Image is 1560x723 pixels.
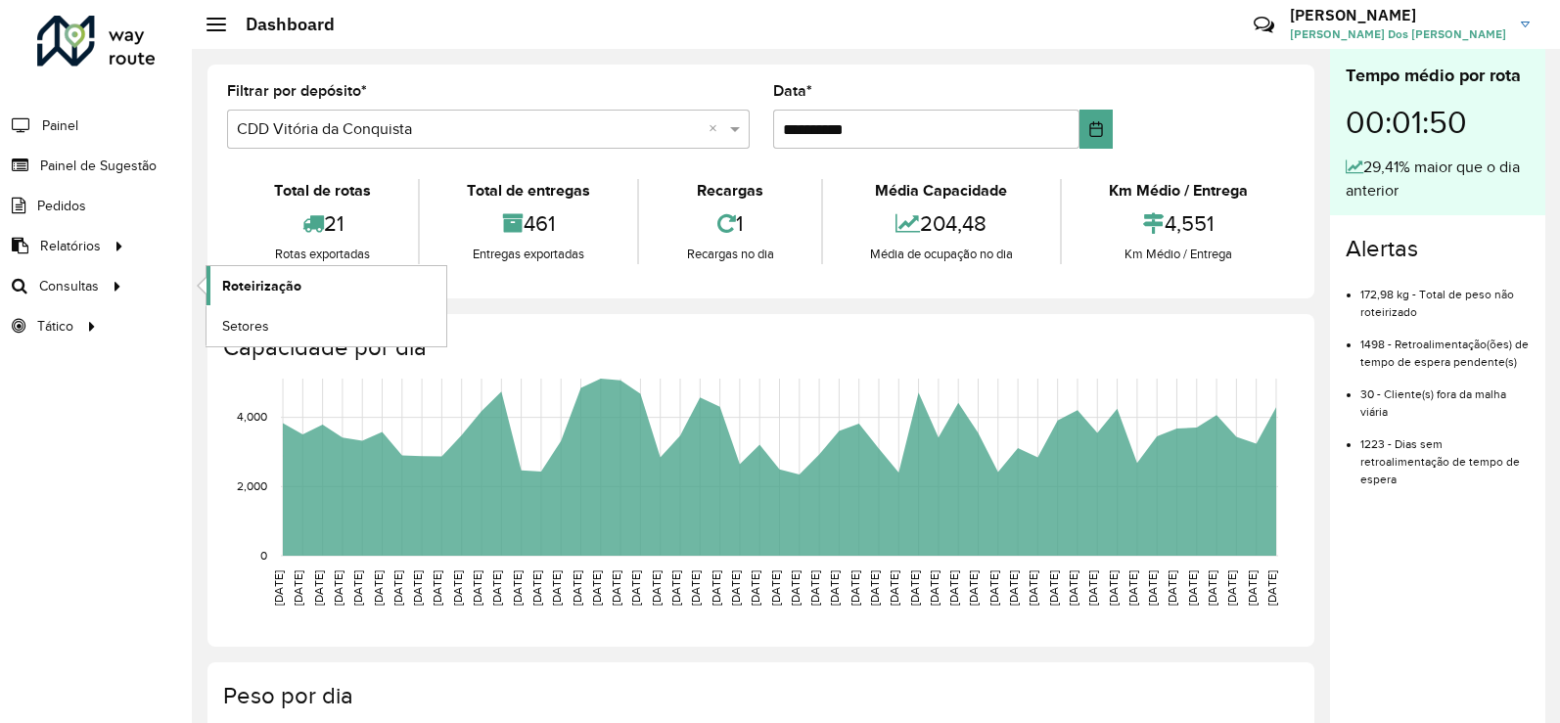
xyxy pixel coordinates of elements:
[232,203,413,245] div: 21
[1290,25,1506,43] span: [PERSON_NAME] Dos [PERSON_NAME]
[471,570,483,606] text: [DATE]
[1067,179,1290,203] div: Km Médio / Entrega
[232,179,413,203] div: Total de rotas
[828,570,841,606] text: [DATE]
[1360,271,1530,321] li: 172,98 kg - Total de peso não roteirizado
[550,570,563,606] text: [DATE]
[908,570,921,606] text: [DATE]
[629,570,642,606] text: [DATE]
[1360,371,1530,421] li: 30 - Cliente(s) fora da malha viária
[232,245,413,264] div: Rotas exportadas
[888,570,900,606] text: [DATE]
[650,570,663,606] text: [DATE]
[1146,570,1159,606] text: [DATE]
[808,570,821,606] text: [DATE]
[967,570,980,606] text: [DATE]
[571,570,583,606] text: [DATE]
[1346,63,1530,89] div: Tempo médio por rota
[947,570,960,606] text: [DATE]
[769,570,782,606] text: [DATE]
[729,570,742,606] text: [DATE]
[451,570,464,606] text: [DATE]
[1186,570,1199,606] text: [DATE]
[1067,570,1079,606] text: [DATE]
[749,570,761,606] text: [DATE]
[312,570,325,606] text: [DATE]
[1047,570,1060,606] text: [DATE]
[37,196,86,216] span: Pedidos
[206,306,446,345] a: Setores
[222,276,301,296] span: Roteirização
[411,570,424,606] text: [DATE]
[1067,203,1290,245] div: 4,551
[928,570,941,606] text: [DATE]
[372,570,385,606] text: [DATE]
[431,570,443,606] text: [DATE]
[849,570,861,606] text: [DATE]
[644,245,815,264] div: Recargas no dia
[1243,4,1285,46] a: Contato Rápido
[1107,570,1120,606] text: [DATE]
[1346,235,1530,263] h4: Alertas
[1079,110,1113,149] button: Choose Date
[644,179,815,203] div: Recargas
[1027,570,1039,606] text: [DATE]
[391,570,404,606] text: [DATE]
[40,236,101,256] span: Relatórios
[223,334,1295,362] h4: Capacidade por dia
[351,570,364,606] text: [DATE]
[511,570,524,606] text: [DATE]
[425,179,632,203] div: Total de entregas
[332,570,344,606] text: [DATE]
[490,570,503,606] text: [DATE]
[237,411,267,424] text: 4,000
[260,549,267,562] text: 0
[709,117,725,141] span: Clear all
[669,570,682,606] text: [DATE]
[223,682,1295,710] h4: Peso por dia
[987,570,1000,606] text: [DATE]
[227,79,367,103] label: Filtrar por depósito
[1290,6,1506,24] h3: [PERSON_NAME]
[689,570,702,606] text: [DATE]
[37,316,73,337] span: Tático
[1067,245,1290,264] div: Km Médio / Entrega
[828,203,1055,245] div: 204,48
[1346,89,1530,156] div: 00:01:50
[1126,570,1139,606] text: [DATE]
[590,570,603,606] text: [DATE]
[292,570,304,606] text: [DATE]
[868,570,881,606] text: [DATE]
[1246,570,1259,606] text: [DATE]
[237,479,267,492] text: 2,000
[710,570,722,606] text: [DATE]
[828,245,1055,264] div: Média de ocupação no dia
[1086,570,1099,606] text: [DATE]
[226,14,335,35] h2: Dashboard
[773,79,812,103] label: Data
[206,266,446,305] a: Roteirização
[1225,570,1238,606] text: [DATE]
[1166,570,1178,606] text: [DATE]
[644,203,815,245] div: 1
[272,570,285,606] text: [DATE]
[222,316,269,337] span: Setores
[789,570,802,606] text: [DATE]
[1360,321,1530,371] li: 1498 - Retroalimentação(ões) de tempo de espera pendente(s)
[530,570,543,606] text: [DATE]
[39,276,99,296] span: Consultas
[828,179,1055,203] div: Média Capacidade
[1206,570,1218,606] text: [DATE]
[610,570,622,606] text: [DATE]
[425,245,632,264] div: Entregas exportadas
[40,156,157,176] span: Painel de Sugestão
[1360,421,1530,488] li: 1223 - Dias sem retroalimentação de tempo de espera
[1346,156,1530,203] div: 29,41% maior que o dia anterior
[42,115,78,136] span: Painel
[425,203,632,245] div: 461
[1007,570,1020,606] text: [DATE]
[1265,570,1278,606] text: [DATE]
